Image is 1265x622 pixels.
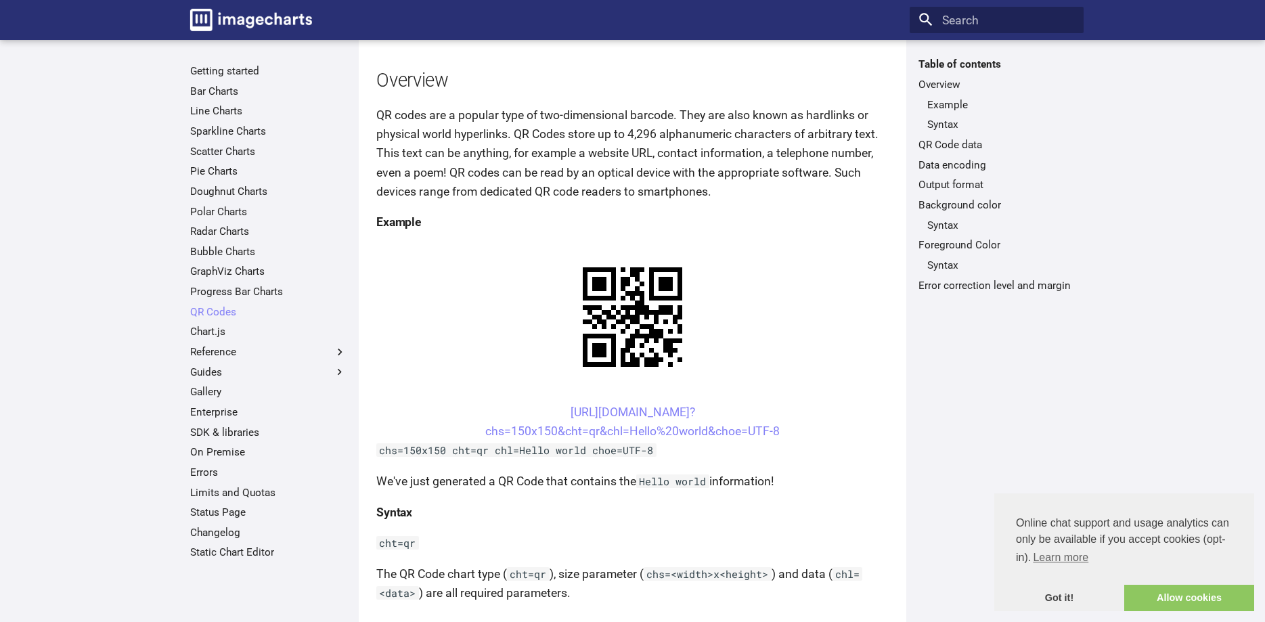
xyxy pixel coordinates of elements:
label: Table of contents [910,58,1084,71]
code: Hello world [636,474,709,488]
a: allow cookies [1124,585,1254,612]
a: Data encoding [918,158,1075,172]
a: On Premise [190,445,347,459]
a: Polar Charts [190,205,347,219]
nav: Background color [918,219,1075,232]
a: Bar Charts [190,85,347,98]
a: Progress Bar Charts [190,285,347,298]
p: The QR Code chart type ( ), size parameter ( ) and data ( ) are all required parameters. [376,564,889,602]
a: Doughnut Charts [190,185,347,198]
a: Chart.js [190,325,347,338]
a: Sparkline Charts [190,125,347,138]
a: Example [927,98,1075,112]
h4: Syntax [376,503,889,522]
div: cookieconsent [994,493,1254,611]
code: chs=<width>x<height> [644,567,772,581]
a: Getting started [190,64,347,78]
nav: Overview [918,98,1075,132]
a: Line Charts [190,104,347,118]
a: Background color [918,198,1075,212]
a: Radar Charts [190,225,347,238]
a: Syntax [927,219,1075,232]
a: Foreground Color [918,238,1075,252]
img: chart [559,244,706,391]
nav: Table of contents [910,58,1084,292]
h2: Overview [376,68,889,94]
label: Reference [190,345,347,359]
a: SDK & libraries [190,426,347,439]
a: Errors [190,466,347,479]
a: Limits and Quotas [190,486,347,499]
a: Gallery [190,385,347,399]
a: Changelog [190,526,347,539]
a: [URL][DOMAIN_NAME]?chs=150x150&cht=qr&chl=Hello%20world&choe=UTF-8 [485,405,780,438]
input: Search [910,7,1084,34]
span: Online chat support and usage analytics can only be available if you accept cookies (opt-in). [1016,515,1233,568]
p: QR codes are a popular type of two-dimensional barcode. They are also known as hardlinks or physi... [376,106,889,201]
a: Overview [918,78,1075,91]
img: logo [190,9,312,31]
a: learn more about cookies [1031,548,1090,568]
label: Guides [190,365,347,379]
a: Bubble Charts [190,245,347,259]
a: dismiss cookie message [994,585,1124,612]
p: We've just generated a QR Code that contains the information! [376,472,889,491]
a: Scatter Charts [190,145,347,158]
code: cht=qr [507,567,550,581]
a: QR Codes [190,305,347,319]
code: cht=qr [376,536,419,550]
a: GraphViz Charts [190,265,347,279]
a: Static Chart Editor [190,546,347,559]
a: Pie Charts [190,164,347,178]
a: Output format [918,178,1075,192]
nav: Foreground Color [918,259,1075,272]
a: Syntax [927,259,1075,272]
code: chs=150x150 cht=qr chl=Hello world choe=UTF-8 [376,443,657,457]
a: Image-Charts documentation [184,3,318,37]
a: QR Code data [918,138,1075,152]
h4: Example [376,213,889,231]
a: Status Page [190,506,347,519]
a: Enterprise [190,405,347,419]
a: Error correction level and margin [918,279,1075,292]
a: Syntax [927,118,1075,131]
